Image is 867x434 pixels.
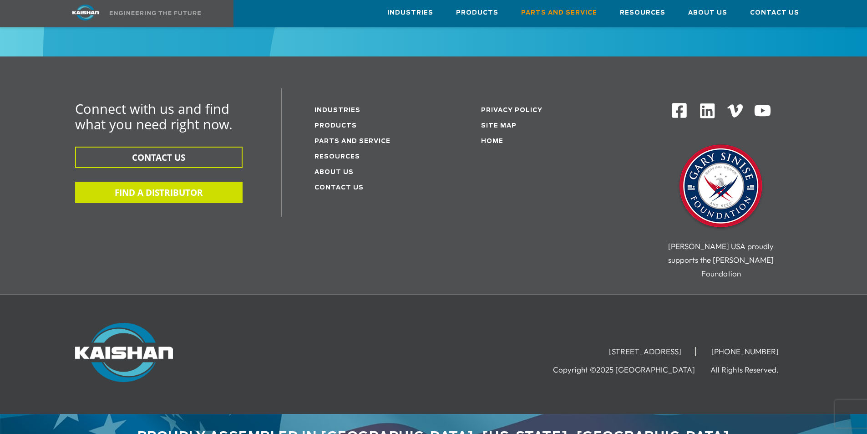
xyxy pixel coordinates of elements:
img: Linkedin [699,102,716,120]
button: CONTACT US [75,147,243,168]
img: kaishan logo [51,5,120,20]
img: Kaishan [75,323,173,382]
a: Resources [314,154,360,160]
a: Site Map [481,123,517,129]
img: Gary Sinise Foundation [675,142,766,233]
span: Resources [620,8,665,18]
a: Products [456,0,498,25]
span: About Us [688,8,727,18]
li: Copyright ©2025 [GEOGRAPHIC_DATA] [553,365,709,374]
a: Parts and Service [521,0,597,25]
a: Products [314,123,357,129]
img: Engineering the future [110,11,201,15]
a: Contact Us [750,0,799,25]
span: Parts and Service [521,8,597,18]
a: Resources [620,0,665,25]
li: [PHONE_NUMBER] [698,347,792,356]
li: [STREET_ADDRESS] [595,347,696,356]
span: Connect with us and find what you need right now. [75,100,233,133]
a: Privacy Policy [481,107,543,113]
span: Products [456,8,498,18]
span: Industries [387,8,433,18]
span: [PERSON_NAME] USA proudly supports the [PERSON_NAME] Foundation [668,241,774,278]
li: All Rights Reserved. [710,365,792,374]
a: Industries [314,107,360,113]
button: FIND A DISTRIBUTOR [75,182,243,203]
a: About Us [688,0,727,25]
span: Contact Us [750,8,799,18]
a: Contact Us [314,185,364,191]
a: Industries [387,0,433,25]
a: Home [481,138,503,144]
img: Vimeo [727,104,743,117]
img: Youtube [754,102,771,120]
img: Facebook [671,102,688,119]
a: About Us [314,169,354,175]
a: Parts and service [314,138,390,144]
